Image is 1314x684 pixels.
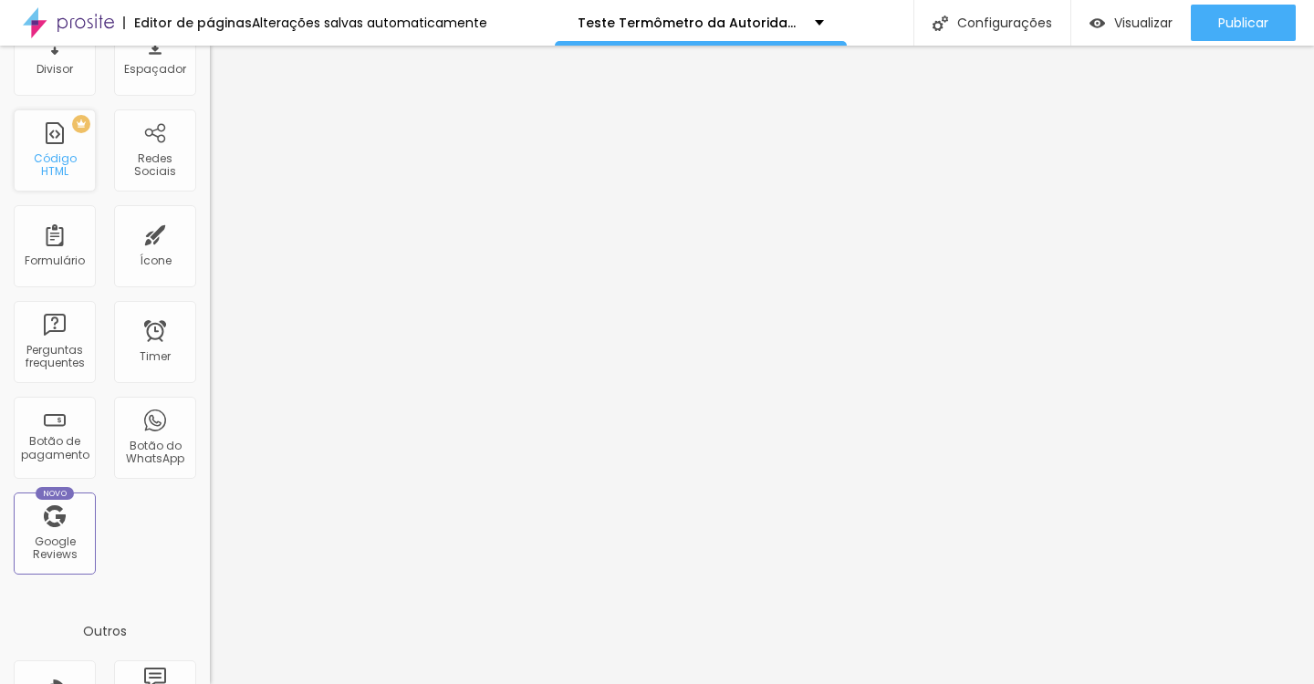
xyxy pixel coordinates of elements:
img: Icone [933,16,948,31]
span: Visualizar [1114,16,1173,30]
img: view-1.svg [1090,16,1105,31]
div: Timer [140,350,171,363]
div: Formulário [25,254,85,267]
div: Espaçador [124,63,186,76]
div: Divisor [36,63,73,76]
div: Ícone [140,254,172,267]
p: Teste Termômetro da Autoridade [578,16,801,29]
div: Perguntas frequentes [18,344,90,370]
div: Google Reviews [18,535,90,562]
div: Editor de páginas [123,16,252,29]
span: Publicar [1218,16,1268,30]
div: Alterações salvas automaticamente [252,16,487,29]
div: Novo [36,487,75,500]
div: Código HTML [18,152,90,179]
div: Botão de pagamento [18,435,90,461]
button: Publicar [1191,5,1296,41]
button: Visualizar [1071,5,1191,41]
div: Redes Sociais [119,152,191,179]
div: Botão do WhatsApp [119,440,191,466]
